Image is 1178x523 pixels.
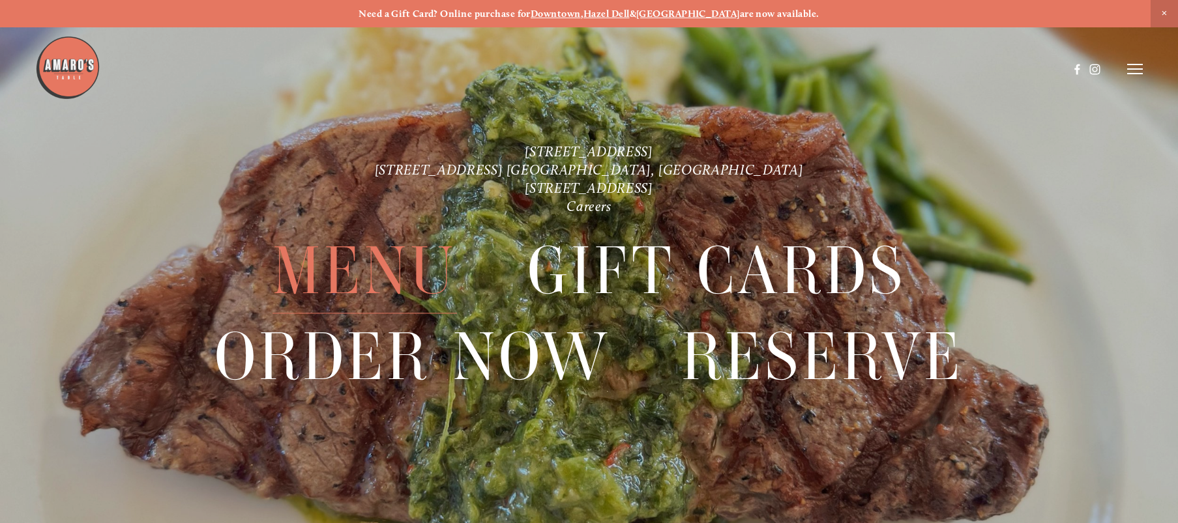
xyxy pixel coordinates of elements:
a: Reserve [681,315,964,399]
a: Hazel Dell [583,8,630,20]
a: Gift Cards [527,229,906,313]
a: Careers [567,198,611,214]
a: [STREET_ADDRESS] [GEOGRAPHIC_DATA], [GEOGRAPHIC_DATA] [375,162,803,178]
a: Menu [272,229,456,313]
a: [GEOGRAPHIC_DATA] [636,8,740,20]
span: Gift Cards [527,229,906,314]
img: Amaro's Table [35,35,100,100]
strong: & [630,8,636,20]
a: Order Now [214,315,611,399]
a: [STREET_ADDRESS] [525,180,653,196]
strong: are now available. [740,8,819,20]
strong: Need a Gift Card? Online purchase for [359,8,531,20]
a: Downtown [531,8,581,20]
a: [STREET_ADDRESS] [525,143,653,160]
strong: , [581,8,583,20]
span: Menu [272,229,456,314]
